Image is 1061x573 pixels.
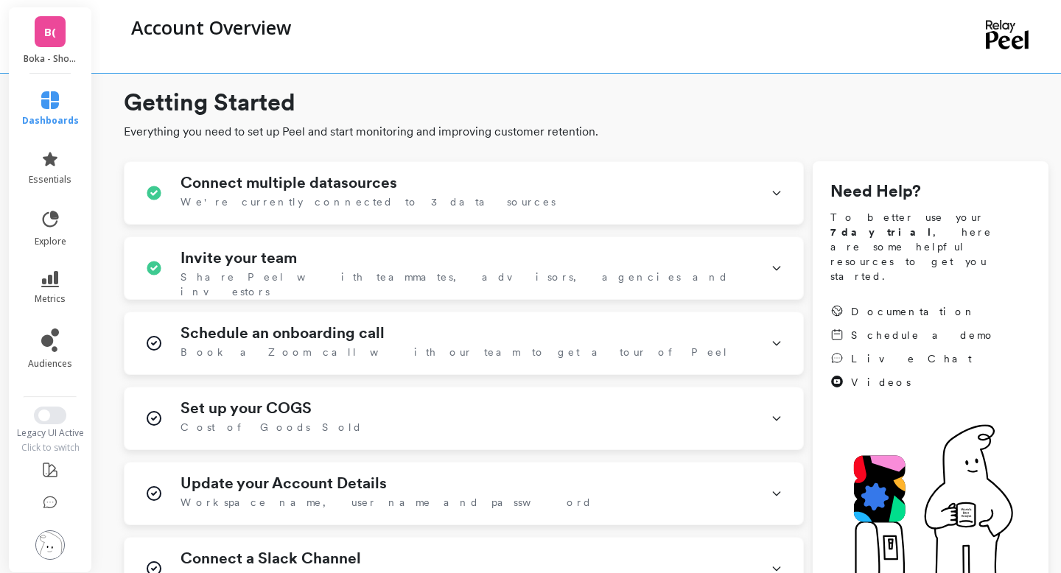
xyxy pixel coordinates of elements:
span: dashboards [22,115,79,127]
span: To better use your , here are some helpful resources to get you started. [830,210,1031,284]
div: Click to switch [7,442,94,454]
span: We're currently connected to 3 data sources [181,194,556,209]
h1: Invite your team [181,249,297,267]
span: Everything you need to set up Peel and start monitoring and improving customer retention. [124,123,1048,141]
p: Account Overview [131,15,291,40]
p: Boka - Shopify (Essor) [24,53,77,65]
h1: Need Help? [830,179,1031,204]
a: Documentation [830,304,995,319]
span: B( [44,24,56,41]
strong: 7 day trial [830,226,933,238]
span: Documentation [851,304,976,319]
h1: Update your Account Details [181,474,387,492]
span: Cost of Goods Sold [181,420,363,435]
span: Share Peel with teammates, advisors, agencies and investors [181,270,753,299]
span: explore [35,236,66,247]
span: essentials [29,174,71,186]
h1: Getting Started [124,85,1048,120]
button: Switch to New UI [34,407,66,424]
h1: Schedule an onboarding call [181,324,385,342]
h1: Set up your COGS [181,399,312,417]
span: audiences [28,358,72,370]
span: Workspace name, user name and password [181,495,592,510]
span: metrics [35,293,66,305]
div: Legacy UI Active [7,427,94,439]
img: profile picture [35,530,65,560]
a: Schedule a demo [830,328,995,342]
h1: Connect a Slack Channel [181,549,361,567]
span: Schedule a demo [851,328,995,342]
h1: Connect multiple datasources [181,174,397,191]
span: Live Chat [851,351,972,366]
a: Videos [830,375,995,390]
span: Videos [851,375,911,390]
span: Book a Zoom call with our team to get a tour of Peel [181,345,729,359]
